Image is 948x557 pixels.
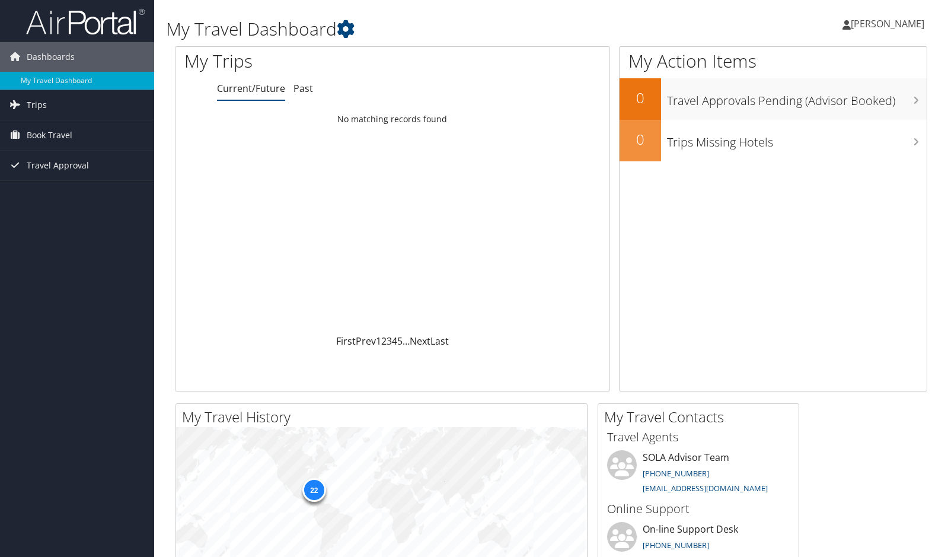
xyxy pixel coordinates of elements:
[27,42,75,72] span: Dashboards
[403,335,410,348] span: …
[643,483,768,494] a: [EMAIL_ADDRESS][DOMAIN_NAME]
[302,478,325,502] div: 22
[620,49,927,74] h1: My Action Items
[601,450,796,499] li: SOLA Advisor Team
[26,8,145,36] img: airportal-logo.png
[607,429,790,445] h3: Travel Agents
[175,109,609,130] td: No matching records found
[336,335,356,348] a: First
[217,82,285,95] a: Current/Future
[643,468,709,479] a: [PHONE_NUMBER]
[430,335,449,348] a: Last
[667,128,927,151] h3: Trips Missing Hotels
[293,82,313,95] a: Past
[184,49,420,74] h1: My Trips
[604,407,799,427] h2: My Travel Contacts
[410,335,430,348] a: Next
[356,335,376,348] a: Prev
[397,335,403,348] a: 5
[842,6,936,42] a: [PERSON_NAME]
[381,335,387,348] a: 2
[620,129,661,149] h2: 0
[607,501,790,517] h3: Online Support
[376,335,381,348] a: 1
[27,151,89,180] span: Travel Approval
[620,78,927,120] a: 0Travel Approvals Pending (Advisor Booked)
[667,87,927,109] h3: Travel Approvals Pending (Advisor Booked)
[387,335,392,348] a: 3
[620,88,661,108] h2: 0
[643,540,709,550] a: [PHONE_NUMBER]
[27,90,47,120] span: Trips
[166,17,679,42] h1: My Travel Dashboard
[851,17,924,30] span: [PERSON_NAME]
[27,120,72,150] span: Book Travel
[392,335,397,348] a: 4
[620,120,927,161] a: 0Trips Missing Hotels
[182,407,587,427] h2: My Travel History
